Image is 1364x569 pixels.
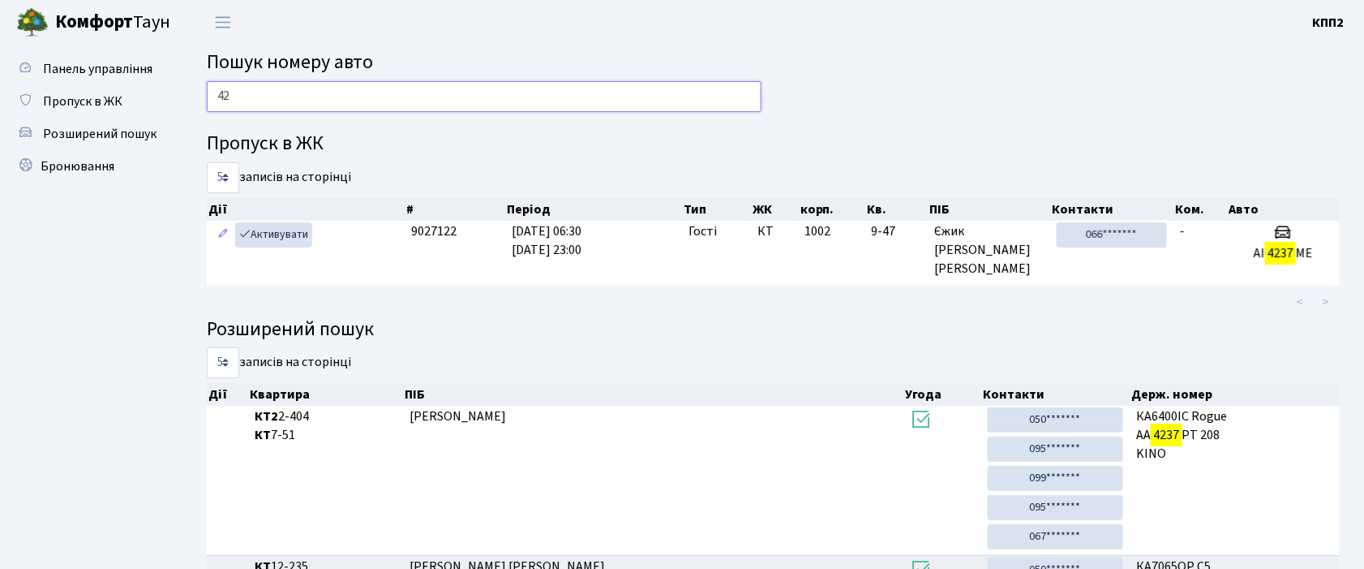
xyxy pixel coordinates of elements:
h5: АІ МЕ [1233,246,1333,261]
span: 9-47 [872,222,921,241]
a: Пропуск в ЖК [8,85,170,118]
span: КА6400ІС Rogue АА РТ 208 KINO [1136,407,1333,463]
h4: Пропуск в ЖК [207,132,1340,156]
select: записів на сторінці [207,347,239,378]
mark: 4237 [1151,424,1182,446]
span: [PERSON_NAME] [410,407,506,425]
label: записів на сторінці [207,347,351,378]
th: Квартира [248,383,404,406]
th: ПІБ [928,198,1050,221]
a: КПП2 [1313,13,1345,32]
th: Угода [904,383,981,406]
span: Гості [688,222,717,241]
span: Пропуск в ЖК [43,93,122,110]
span: Розширений пошук [43,125,157,143]
span: [DATE] 06:30 [DATE] 23:00 [512,222,581,259]
th: Ком. [1174,198,1228,221]
th: Контакти [1050,198,1174,221]
a: Бронювання [8,150,170,183]
span: 2-404 7-51 [255,407,397,445]
span: - [1180,222,1185,240]
span: Панель управління [43,60,152,78]
th: Держ. номер [1130,383,1340,406]
th: # [405,198,506,221]
th: ЖК [751,198,798,221]
th: Кв. [865,198,928,221]
th: корп. [799,198,865,221]
a: Активувати [235,222,312,248]
span: Таун [55,9,170,37]
th: Дії [207,383,248,406]
th: Авто [1227,198,1340,221]
mark: 4237 [1265,242,1296,265]
button: Переключити навігацію [203,9,243,36]
a: Панель управління [8,53,170,85]
img: logo.png [16,6,49,39]
span: 9027122 [411,222,457,240]
b: КТ [255,426,271,444]
span: Бронювання [41,157,114,175]
span: Пошук номеру авто [207,48,373,76]
th: Період [505,198,682,221]
b: Комфорт [55,9,133,35]
span: Єжик [PERSON_NAME] [PERSON_NAME] [934,222,1044,278]
select: записів на сторінці [207,162,239,193]
span: КТ [757,222,791,241]
a: Редагувати [213,222,233,248]
input: Пошук [207,81,761,112]
th: Контакти [981,383,1130,406]
th: Тип [682,198,751,221]
span: 1002 [804,222,830,240]
a: Розширений пошук [8,118,170,150]
b: КТ2 [255,407,278,425]
label: записів на сторінці [207,162,351,193]
b: КПП2 [1313,14,1345,32]
th: ПІБ [403,383,903,406]
th: Дії [207,198,405,221]
h4: Розширений пошук [207,318,1340,342]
